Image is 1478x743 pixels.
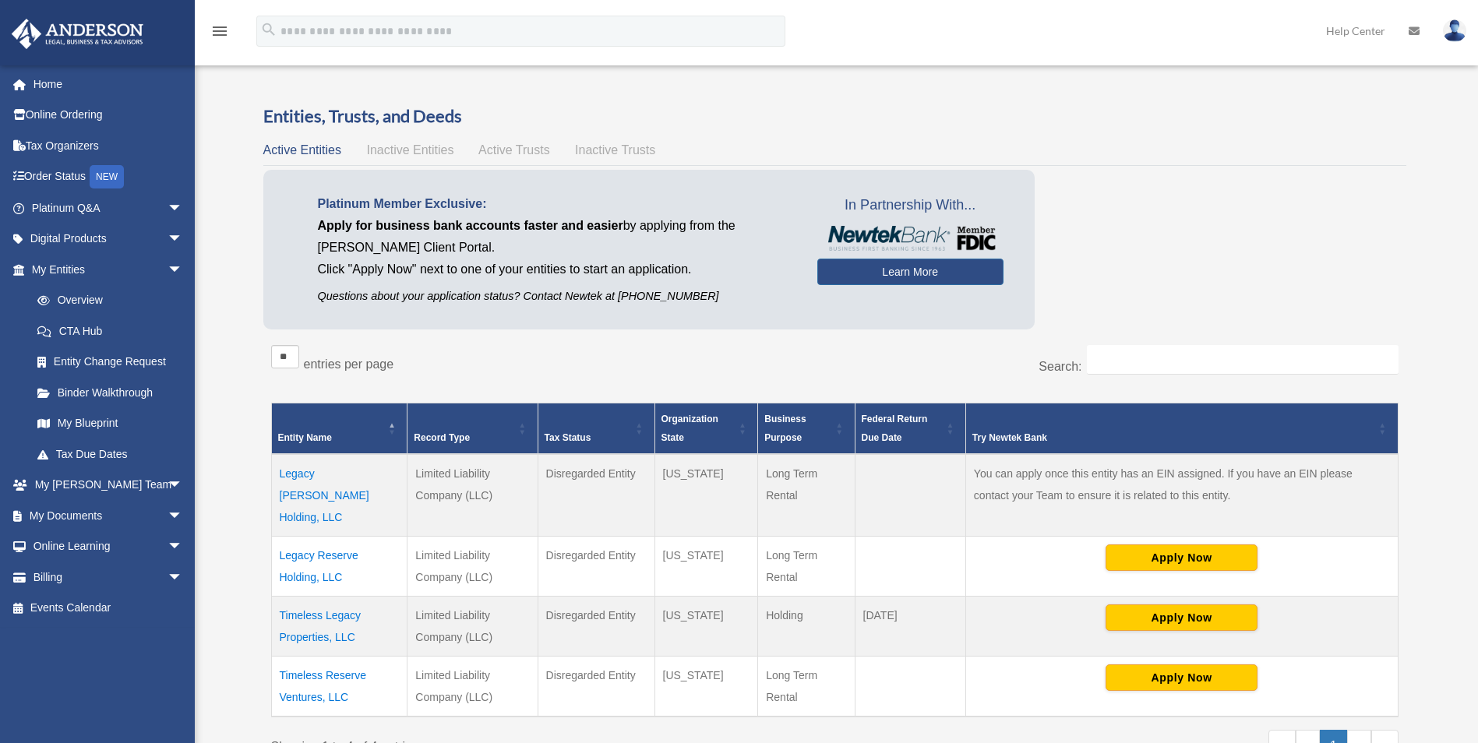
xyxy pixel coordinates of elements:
[318,215,794,259] p: by applying from the [PERSON_NAME] Client Portal.
[817,259,1004,285] a: Learn More
[11,130,206,161] a: Tax Organizers
[407,596,538,656] td: Limited Liability Company (LLC)
[304,357,394,371] label: entries per page
[271,596,407,656] td: Timeless Legacy Properties, LLC
[1443,19,1466,42] img: User Pic
[11,69,206,100] a: Home
[478,143,550,157] span: Active Trusts
[263,104,1406,129] h3: Entities, Trusts, and Deeds
[654,596,758,656] td: [US_STATE]
[168,500,199,532] span: arrow_drop_down
[11,531,206,562] a: Online Learningarrow_drop_down
[11,192,206,224] a: Platinum Q&Aarrow_drop_down
[168,470,199,502] span: arrow_drop_down
[168,192,199,224] span: arrow_drop_down
[764,414,806,443] span: Business Purpose
[538,454,654,537] td: Disregarded Entity
[271,656,407,717] td: Timeless Reserve Ventures, LLC
[318,193,794,215] p: Platinum Member Exclusive:
[758,403,855,454] th: Business Purpose: Activate to sort
[260,21,277,38] i: search
[1039,360,1081,373] label: Search:
[366,143,453,157] span: Inactive Entities
[575,143,655,157] span: Inactive Trusts
[972,428,1374,447] div: Try Newtek Bank
[654,656,758,717] td: [US_STATE]
[758,536,855,596] td: Long Term Rental
[168,531,199,563] span: arrow_drop_down
[654,454,758,537] td: [US_STATE]
[11,593,206,624] a: Events Calendar
[168,562,199,593] span: arrow_drop_down
[210,22,229,40] i: menu
[168,224,199,255] span: arrow_drop_down
[538,656,654,717] td: Disregarded Entity
[263,143,341,157] span: Active Entities
[1106,544,1258,571] button: Apply Now
[654,536,758,596] td: [US_STATE]
[11,161,206,193] a: Order StatusNEW
[758,454,855,537] td: Long Term Rental
[11,470,206,501] a: My [PERSON_NAME] Teamarrow_drop_down
[11,224,206,255] a: Digital Productsarrow_drop_down
[11,562,206,593] a: Billingarrow_drop_down
[318,259,794,280] p: Click "Apply Now" next to one of your entities to start an application.
[271,454,407,537] td: Legacy [PERSON_NAME] Holding, LLC
[7,19,148,49] img: Anderson Advisors Platinum Portal
[538,536,654,596] td: Disregarded Entity
[855,596,965,656] td: [DATE]
[22,347,199,378] a: Entity Change Request
[407,536,538,596] td: Limited Liability Company (LLC)
[407,656,538,717] td: Limited Liability Company (LLC)
[22,408,199,439] a: My Blueprint
[545,432,591,443] span: Tax Status
[654,403,758,454] th: Organization State: Activate to sort
[278,432,332,443] span: Entity Name
[538,403,654,454] th: Tax Status: Activate to sort
[407,454,538,537] td: Limited Liability Company (LLC)
[11,100,206,131] a: Online Ordering
[817,193,1004,218] span: In Partnership With...
[965,454,1398,537] td: You can apply once this entity has an EIN assigned. If you have an EIN please contact your Team t...
[22,315,199,347] a: CTA Hub
[862,414,928,443] span: Federal Return Due Date
[1106,664,1258,691] button: Apply Now
[407,403,538,454] th: Record Type: Activate to sort
[855,403,965,454] th: Federal Return Due Date: Activate to sort
[271,536,407,596] td: Legacy Reserve Holding, LLC
[210,27,229,40] a: menu
[11,254,199,285] a: My Entitiesarrow_drop_down
[758,656,855,717] td: Long Term Rental
[11,500,206,531] a: My Documentsarrow_drop_down
[22,438,199,470] a: Tax Due Dates
[414,432,470,443] span: Record Type
[318,287,794,306] p: Questions about your application status? Contact Newtek at [PHONE_NUMBER]
[90,165,124,188] div: NEW
[538,596,654,656] td: Disregarded Entity
[168,254,199,286] span: arrow_drop_down
[22,285,191,316] a: Overview
[965,403,1398,454] th: Try Newtek Bank : Activate to sort
[22,377,199,408] a: Binder Walkthrough
[661,414,718,443] span: Organization State
[758,596,855,656] td: Holding
[825,226,996,251] img: NewtekBankLogoSM.png
[1106,604,1258,631] button: Apply Now
[271,403,407,454] th: Entity Name: Activate to invert sorting
[318,219,623,232] span: Apply for business bank accounts faster and easier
